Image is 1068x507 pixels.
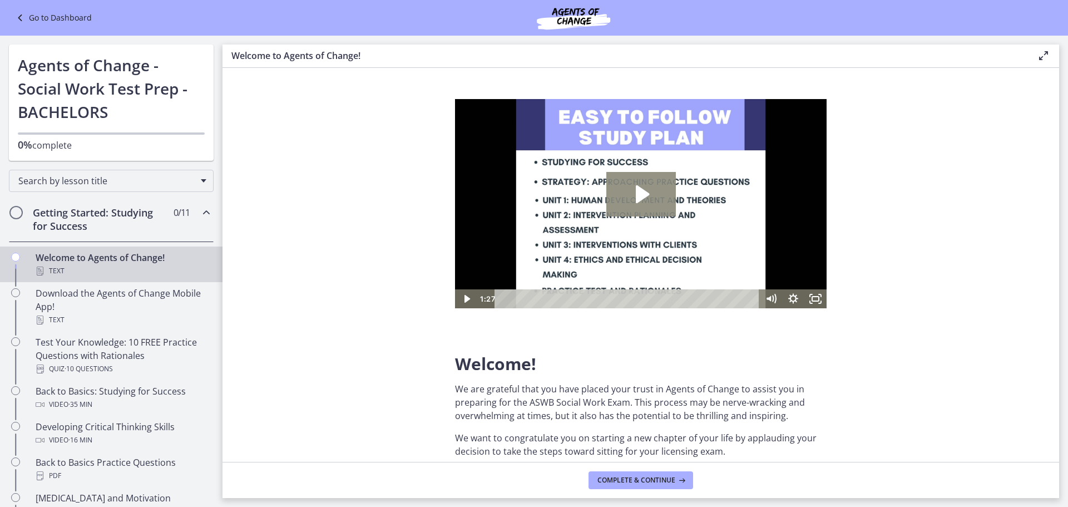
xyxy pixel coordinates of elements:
[589,471,693,489] button: Complete & continue
[9,170,214,192] div: Search by lesson title
[48,190,299,209] div: Playbar
[36,264,209,278] div: Text
[36,362,209,376] div: Quiz
[68,398,92,411] span: · 35 min
[36,385,209,411] div: Back to Basics: Studying for Success
[349,190,372,209] button: Fullscreen
[327,190,349,209] button: Show settings menu
[305,190,327,209] button: Mute
[18,53,205,124] h1: Agents of Change - Social Work Test Prep - BACHELORS
[18,138,32,151] span: 0%
[597,476,675,485] span: Complete & continue
[18,175,195,187] span: Search by lesson title
[36,434,209,447] div: Video
[174,206,190,219] span: 0 / 11
[33,206,169,233] h2: Getting Started: Studying for Success
[36,336,209,376] div: Test Your Knowledge: 10 FREE Practice Questions with Rationales
[36,251,209,278] div: Welcome to Agents of Change!
[65,362,113,376] span: · 10 Questions
[455,431,827,458] p: We want to congratulate you on starting a new chapter of your life by applauding your decision to...
[151,73,221,117] button: Play Video: c1o6hcmjueu5qasqsu00.mp4
[36,313,209,327] div: Text
[36,420,209,447] div: Developing Critical Thinking Skills
[455,382,827,422] p: We are grateful that you have placed your trust in Agents of Change to assist you in preparing fo...
[13,11,92,24] a: Go to Dashboard
[36,287,209,327] div: Download the Agents of Change Mobile App!
[18,138,205,152] p: complete
[231,49,1019,62] h3: Welcome to Agents of Change!
[36,456,209,483] div: Back to Basics Practice Questions
[36,469,209,483] div: PDF
[455,352,536,375] span: Welcome!
[36,398,209,411] div: Video
[68,434,92,447] span: · 16 min
[507,4,640,31] img: Agents of Change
